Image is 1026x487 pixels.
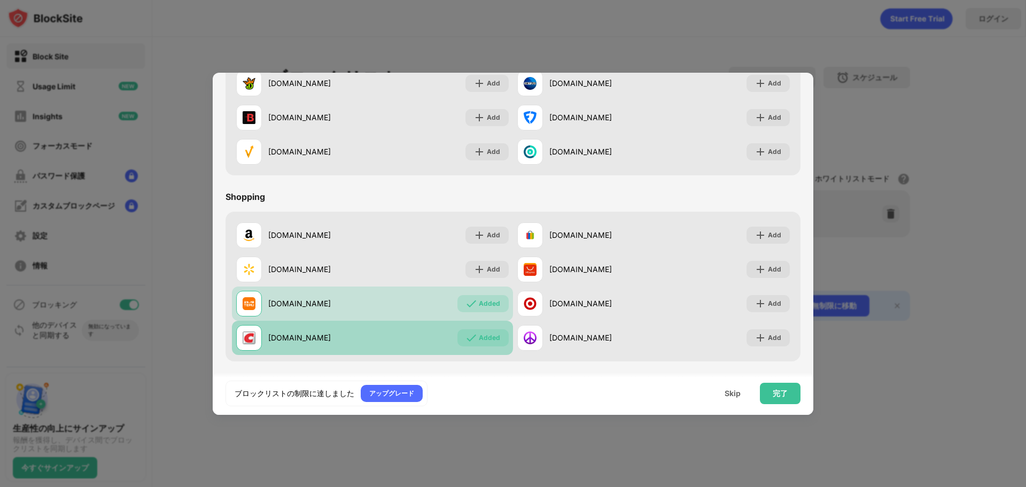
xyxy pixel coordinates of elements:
[524,145,537,158] img: favicons
[369,388,414,399] div: アップグレード
[549,332,654,343] div: [DOMAIN_NAME]
[725,389,741,398] div: Skip
[268,229,372,241] div: [DOMAIN_NAME]
[773,389,788,398] div: 完了
[243,111,255,124] img: favicons
[268,146,372,157] div: [DOMAIN_NAME]
[549,264,654,275] div: [DOMAIN_NAME]
[768,333,781,343] div: Add
[268,298,372,309] div: [DOMAIN_NAME]
[487,78,500,89] div: Add
[524,77,537,90] img: favicons
[768,112,781,123] div: Add
[487,146,500,157] div: Add
[268,112,372,123] div: [DOMAIN_NAME]
[243,297,255,310] img: favicons
[243,331,255,344] img: favicons
[768,146,781,157] div: Add
[268,264,372,275] div: [DOMAIN_NAME]
[243,229,255,242] img: favicons
[549,112,654,123] div: [DOMAIN_NAME]
[768,230,781,241] div: Add
[768,264,781,275] div: Add
[268,78,372,89] div: [DOMAIN_NAME]
[479,333,500,343] div: Added
[524,263,537,276] img: favicons
[243,145,255,158] img: favicons
[768,298,781,309] div: Add
[487,230,500,241] div: Add
[549,229,654,241] div: [DOMAIN_NAME]
[549,298,654,309] div: [DOMAIN_NAME]
[524,331,537,344] img: favicons
[226,191,265,202] div: Shopping
[268,332,372,343] div: [DOMAIN_NAME]
[235,388,354,399] div: ブロックリストの制限に達しました
[487,112,500,123] div: Add
[549,78,654,89] div: [DOMAIN_NAME]
[243,77,255,90] img: favicons
[549,146,654,157] div: [DOMAIN_NAME]
[768,78,781,89] div: Add
[243,263,255,276] img: favicons
[524,111,537,124] img: favicons
[524,229,537,242] img: favicons
[524,297,537,310] img: favicons
[479,298,500,309] div: Added
[487,264,500,275] div: Add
